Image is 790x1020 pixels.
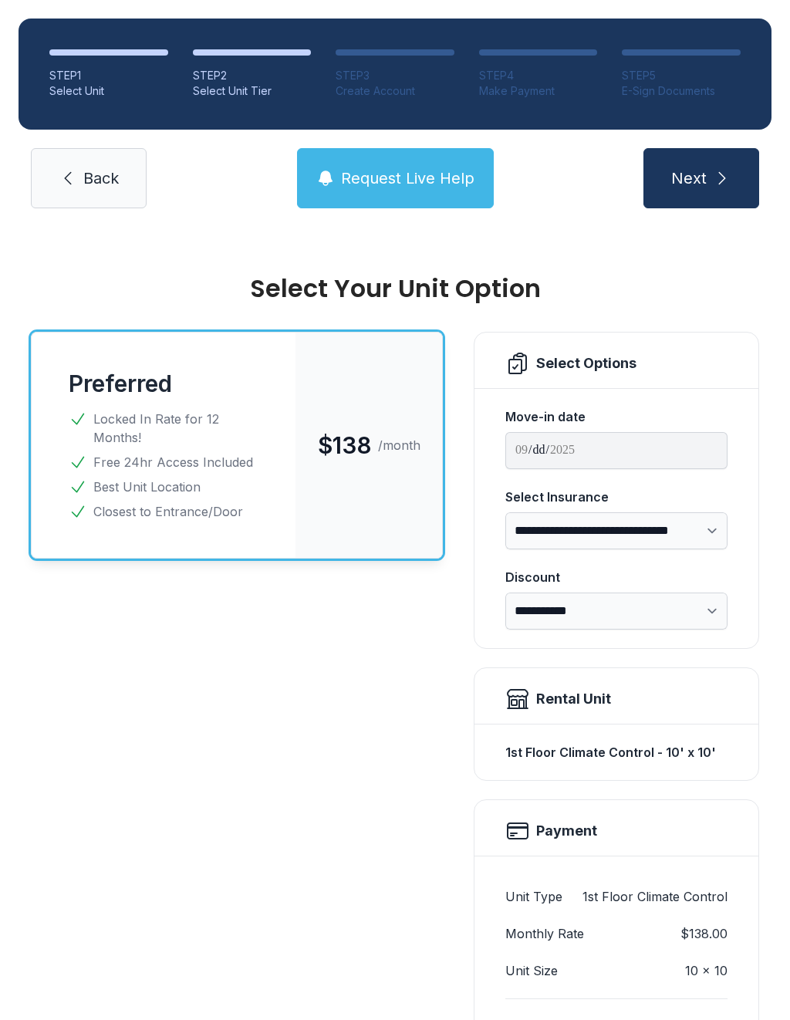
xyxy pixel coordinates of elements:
span: Best Unit Location [93,478,201,496]
button: Preferred [69,370,172,397]
span: $138 [318,431,372,459]
div: Select Options [536,353,636,374]
dt: Monthly Rate [505,924,584,943]
div: STEP 3 [336,68,454,83]
div: STEP 2 [193,68,312,83]
div: Make Payment [479,83,598,99]
div: Move-in date [505,407,728,426]
div: STEP 4 [479,68,598,83]
h2: Payment [536,820,597,842]
span: Locked In Rate for 12 Months! [93,410,258,447]
div: Select Unit [49,83,168,99]
span: Free 24hr Access Included [93,453,253,471]
div: STEP 5 [622,68,741,83]
div: STEP 1 [49,68,168,83]
div: Select Unit Tier [193,83,312,99]
span: Request Live Help [341,167,474,189]
dd: 1st Floor Climate Control [582,887,728,906]
span: Next [671,167,707,189]
span: Closest to Entrance/Door [93,502,243,521]
span: Back [83,167,119,189]
div: Rental Unit [536,688,611,710]
input: Move-in date [505,432,728,469]
dt: Unit Size [505,961,558,980]
select: Select Insurance [505,512,728,549]
div: E-Sign Documents [622,83,741,99]
div: Create Account [336,83,454,99]
select: Discount [505,593,728,630]
div: 1st Floor Climate Control - 10' x 10' [505,737,728,768]
div: Select Insurance [505,488,728,506]
span: /month [378,436,420,454]
div: Select Your Unit Option [31,276,759,301]
dd: $138.00 [680,924,728,943]
dd: 10 x 10 [685,961,728,980]
dt: Unit Type [505,887,562,906]
div: Discount [505,568,728,586]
